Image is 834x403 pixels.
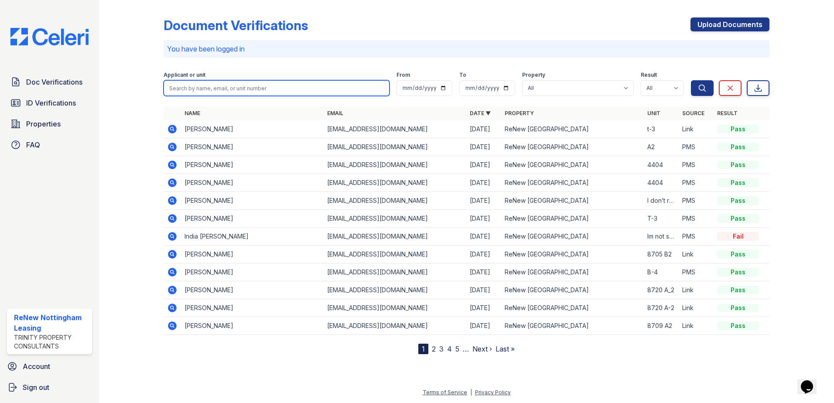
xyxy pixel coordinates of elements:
td: Link [679,120,714,138]
td: [PERSON_NAME] [181,263,324,281]
a: ID Verifications [7,94,92,112]
td: I don’t remember it was A-2 or something 1,480 a month [644,192,679,210]
td: 4404 [644,174,679,192]
td: PMS [679,138,714,156]
a: Unit [647,110,660,116]
a: 3 [439,345,444,353]
div: | [470,389,472,396]
td: [EMAIL_ADDRESS][DOMAIN_NAME] [324,246,466,263]
td: PMS [679,210,714,228]
div: Pass [717,196,759,205]
td: [PERSON_NAME] [181,317,324,335]
a: Email [327,110,343,116]
label: From [396,72,410,79]
td: PMS [679,174,714,192]
img: CE_Logo_Blue-a8612792a0a2168367f1c8372b55b34899dd931a85d93a1a3d3e32e68fde9ad4.png [3,28,96,45]
div: Document Verifications [164,17,308,33]
td: [PERSON_NAME] [181,138,324,156]
td: PMS [679,192,714,210]
td: ReNew [GEOGRAPHIC_DATA] [501,138,644,156]
span: Properties [26,119,61,129]
td: ReNew [GEOGRAPHIC_DATA] [501,120,644,138]
label: To [459,72,466,79]
td: ReNew [GEOGRAPHIC_DATA] [501,281,644,299]
td: PMS [679,156,714,174]
div: Pass [717,250,759,259]
td: Link [679,299,714,317]
a: Sign out [3,379,96,396]
span: ID Verifications [26,98,76,108]
a: Source [682,110,704,116]
a: Properties [7,115,92,133]
td: [EMAIL_ADDRESS][DOMAIN_NAME] [324,192,466,210]
td: [DATE] [466,246,501,263]
td: ReNew [GEOGRAPHIC_DATA] [501,210,644,228]
div: Pass [717,161,759,169]
td: [EMAIL_ADDRESS][DOMAIN_NAME] [324,228,466,246]
div: Trinity Property Consultants [14,333,89,351]
td: [DATE] [466,120,501,138]
span: Doc Verifications [26,77,82,87]
td: [EMAIL_ADDRESS][DOMAIN_NAME] [324,299,466,317]
td: [EMAIL_ADDRESS][DOMAIN_NAME] [324,174,466,192]
td: [PERSON_NAME] [181,246,324,263]
td: [EMAIL_ADDRESS][DOMAIN_NAME] [324,210,466,228]
td: Link [679,246,714,263]
td: Link [679,281,714,299]
td: ReNew [GEOGRAPHIC_DATA] [501,317,644,335]
a: Next › [472,345,492,353]
span: Sign out [23,382,49,393]
td: [PERSON_NAME] [181,156,324,174]
label: Property [522,72,545,79]
td: [EMAIL_ADDRESS][DOMAIN_NAME] [324,138,466,156]
label: Result [641,72,657,79]
td: [EMAIL_ADDRESS][DOMAIN_NAME] [324,317,466,335]
td: [EMAIL_ADDRESS][DOMAIN_NAME] [324,156,466,174]
td: [PERSON_NAME] [181,174,324,192]
td: [DATE] [466,299,501,317]
td: ReNew [GEOGRAPHIC_DATA] [501,263,644,281]
td: [EMAIL_ADDRESS][DOMAIN_NAME] [324,120,466,138]
td: [EMAIL_ADDRESS][DOMAIN_NAME] [324,263,466,281]
td: ReNew [GEOGRAPHIC_DATA] [501,228,644,246]
td: [DATE] [466,317,501,335]
p: You have been logged in [167,44,766,54]
td: [PERSON_NAME] [181,120,324,138]
td: PMS [679,228,714,246]
td: [DATE] [466,210,501,228]
td: t-3 [644,120,679,138]
td: A2 [644,138,679,156]
span: FAQ [26,140,40,150]
td: 8705 B2 [644,246,679,263]
td: ReNew [GEOGRAPHIC_DATA] [501,174,644,192]
a: 5 [455,345,459,353]
span: … [463,344,469,354]
iframe: chat widget [797,368,825,394]
a: 4 [447,345,452,353]
td: [EMAIL_ADDRESS][DOMAIN_NAME] [324,281,466,299]
div: Pass [717,304,759,312]
div: Fail [717,232,759,241]
div: Pass [717,214,759,223]
td: [DATE] [466,192,501,210]
td: [DATE] [466,156,501,174]
a: Last » [496,345,515,353]
td: [PERSON_NAME] [181,281,324,299]
div: ReNew Nottingham Leasing [14,312,89,333]
input: Search by name, email, or unit number [164,80,390,96]
span: Account [23,361,50,372]
td: Link [679,317,714,335]
a: 2 [432,345,436,353]
a: Name [185,110,200,116]
td: [PERSON_NAME] [181,299,324,317]
div: Pass [717,268,759,277]
div: 1 [418,344,428,354]
td: [PERSON_NAME] [181,192,324,210]
td: ReNew [GEOGRAPHIC_DATA] [501,156,644,174]
a: Date ▼ [470,110,491,116]
td: [DATE] [466,228,501,246]
a: Upload Documents [690,17,769,31]
a: FAQ [7,136,92,154]
td: 4404 [644,156,679,174]
td: India [PERSON_NAME] [181,228,324,246]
